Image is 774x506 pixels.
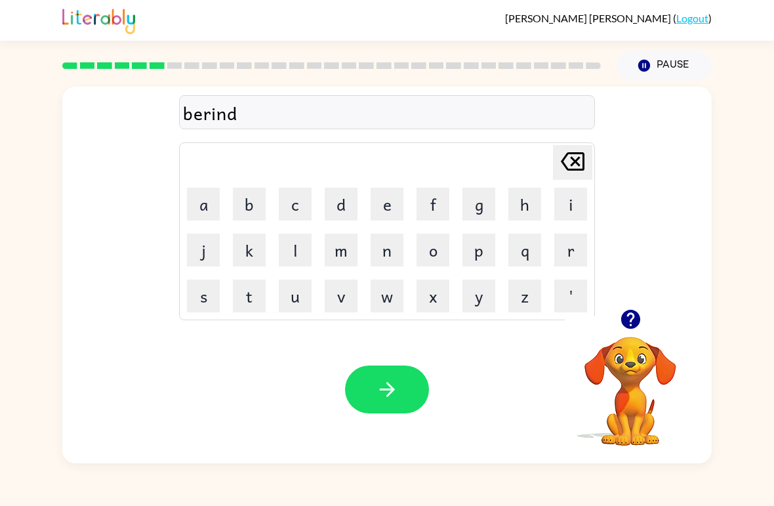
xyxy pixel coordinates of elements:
[417,188,449,221] button: f
[462,188,495,221] button: g
[554,280,587,312] button: '
[371,280,403,312] button: w
[187,234,220,266] button: j
[233,280,266,312] button: t
[279,188,312,221] button: c
[554,234,587,266] button: r
[554,188,587,221] button: i
[325,188,357,221] button: d
[508,234,541,266] button: q
[183,99,591,127] div: berind
[508,280,541,312] button: z
[462,280,495,312] button: y
[325,234,357,266] button: m
[279,280,312,312] button: u
[325,280,357,312] button: v
[371,234,403,266] button: n
[279,234,312,266] button: l
[187,188,220,221] button: a
[462,234,495,266] button: p
[417,280,449,312] button: x
[617,51,712,81] button: Pause
[508,188,541,221] button: h
[417,234,449,266] button: o
[233,188,266,221] button: b
[676,12,708,24] a: Logout
[62,5,135,34] img: Literably
[233,234,266,266] button: k
[505,12,712,24] div: ( )
[371,188,403,221] button: e
[505,12,673,24] span: [PERSON_NAME] [PERSON_NAME]
[565,316,696,448] video: Your browser must support playing .mp4 files to use Literably. Please try using another browser.
[187,280,220,312] button: s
